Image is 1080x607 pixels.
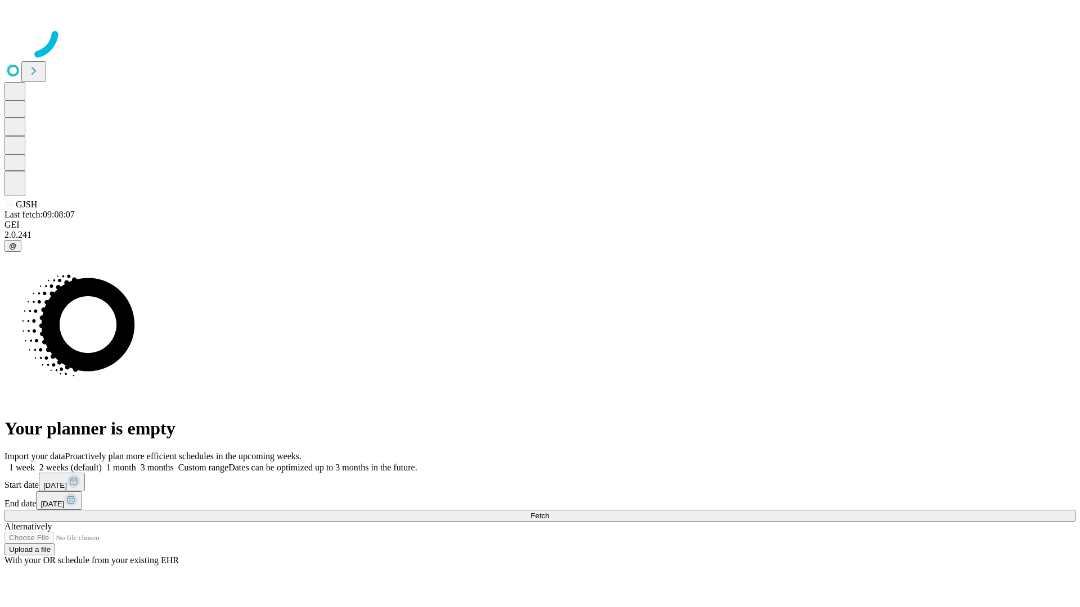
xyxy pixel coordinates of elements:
[530,511,549,520] span: Fetch
[106,463,136,472] span: 1 month
[4,491,1075,510] div: End date
[228,463,417,472] span: Dates can be optimized up to 3 months in the future.
[4,522,52,531] span: Alternatively
[4,418,1075,439] h1: Your planner is empty
[39,463,102,472] span: 2 weeks (default)
[4,240,21,252] button: @
[36,491,82,510] button: [DATE]
[40,500,64,508] span: [DATE]
[4,451,65,461] span: Import your data
[43,481,67,490] span: [DATE]
[4,473,1075,491] div: Start date
[65,451,301,461] span: Proactively plan more efficient schedules in the upcoming weeks.
[4,543,55,555] button: Upload a file
[9,242,17,250] span: @
[4,230,1075,240] div: 2.0.241
[9,463,35,472] span: 1 week
[4,210,75,219] span: Last fetch: 09:08:07
[4,220,1075,230] div: GEI
[141,463,174,472] span: 3 months
[4,510,1075,522] button: Fetch
[39,473,85,491] button: [DATE]
[4,555,179,565] span: With your OR schedule from your existing EHR
[178,463,228,472] span: Custom range
[16,200,37,209] span: GJSH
